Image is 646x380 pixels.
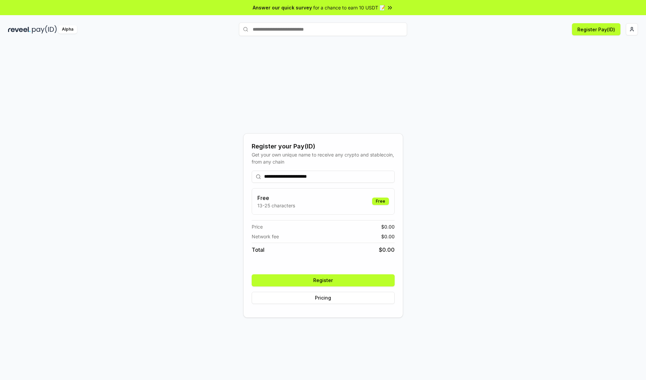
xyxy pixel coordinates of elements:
[572,23,620,35] button: Register Pay(ID)
[372,198,389,205] div: Free
[252,151,395,165] div: Get your own unique name to receive any crypto and stablecoin, from any chain
[58,25,77,34] div: Alpha
[257,202,295,209] p: 13-25 characters
[253,4,312,11] span: Answer our quick survey
[313,4,385,11] span: for a chance to earn 10 USDT 📝
[252,246,264,254] span: Total
[8,25,31,34] img: reveel_dark
[257,194,295,202] h3: Free
[252,142,395,151] div: Register your Pay(ID)
[381,223,395,230] span: $ 0.00
[381,233,395,240] span: $ 0.00
[32,25,57,34] img: pay_id
[379,246,395,254] span: $ 0.00
[252,223,263,230] span: Price
[252,233,279,240] span: Network fee
[252,274,395,286] button: Register
[252,292,395,304] button: Pricing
